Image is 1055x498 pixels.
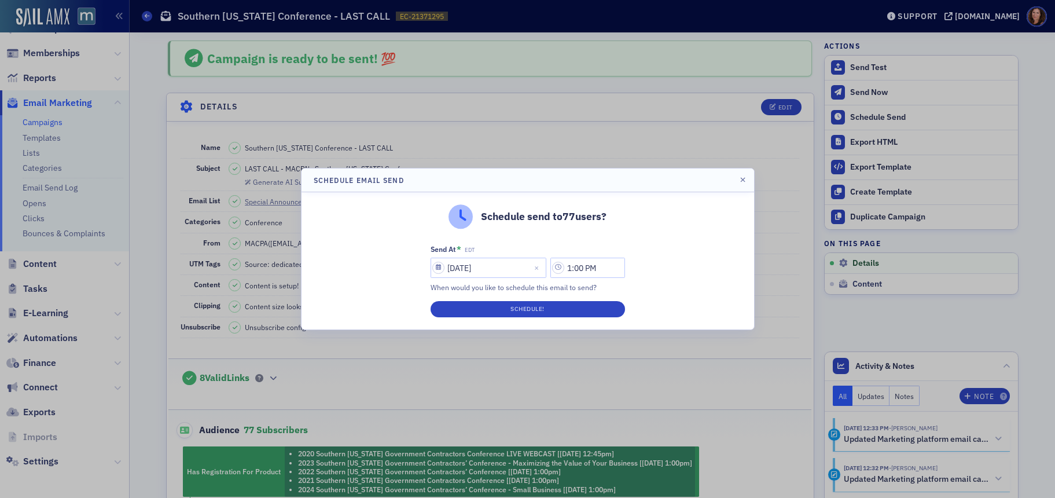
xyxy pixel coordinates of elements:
abbr: This field is required [457,245,461,253]
div: Send At [431,245,456,254]
div: When would you like to schedule this email to send? [431,282,625,292]
button: Schedule! [431,301,625,317]
p: Schedule send to 77 users? [481,209,606,224]
h4: Schedule Email Send [314,175,404,185]
input: MM/DD/YYYY [431,258,546,278]
input: 00:00 AM [550,258,625,278]
button: Close [531,258,546,278]
span: EDT [465,247,475,254]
